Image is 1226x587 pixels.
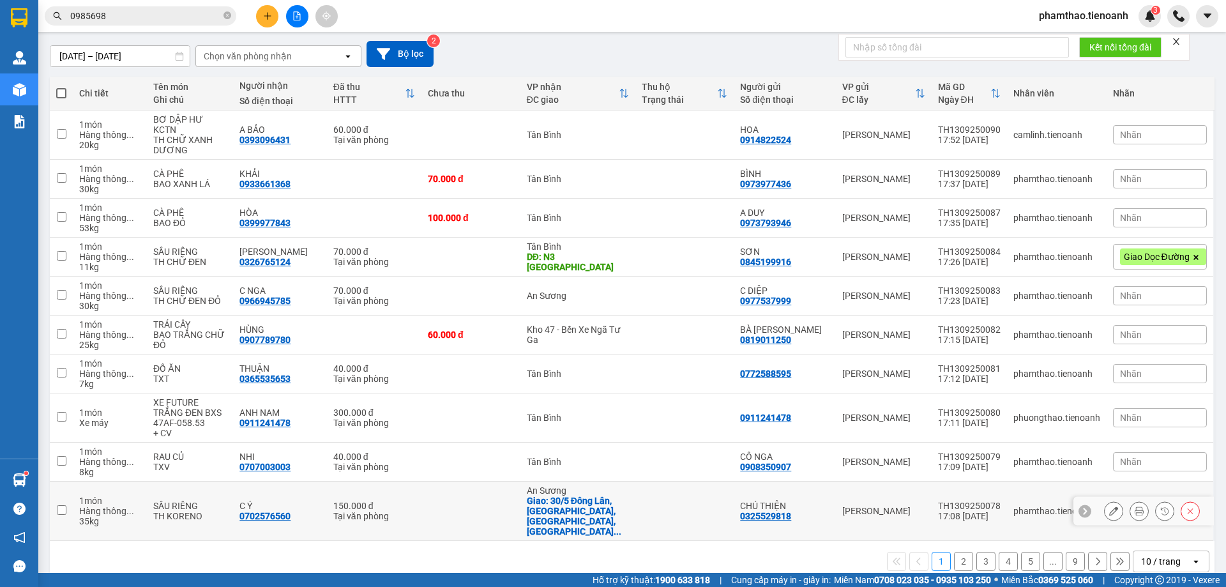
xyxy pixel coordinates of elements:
div: DĐ: N3 PHÚ HOÀ [527,252,629,272]
div: Tại văn phòng [333,296,415,306]
div: An Sương [527,291,629,301]
span: close-circle [223,10,231,22]
div: Chọn văn phòng nhận [204,50,292,63]
div: 25 kg [79,340,140,350]
div: 100.000 đ [428,213,514,223]
div: ĐC lấy [842,95,915,105]
button: 4 [999,552,1018,571]
div: 0966945785 [239,296,291,306]
div: BÀ ÁNH [740,324,829,335]
span: ... [126,457,134,467]
div: Tại văn phòng [333,374,415,384]
span: ... [126,369,134,379]
div: Tại văn phòng [333,462,415,472]
div: 17:11 [DATE] [938,418,1001,428]
div: Người gửi [740,82,829,92]
div: Tân Bình [527,130,629,140]
div: TH1309250089 [938,169,1001,179]
span: plus [263,11,272,20]
div: 17:26 [DATE] [938,257,1001,267]
img: solution-icon [13,115,26,128]
div: TXT [153,374,227,384]
div: Hàng thông thường [79,213,140,223]
input: Nhập số tổng đài [845,37,1069,57]
div: 150.000 đ [333,501,415,511]
span: Giao Dọc Đường [1124,251,1190,263]
img: warehouse-icon [13,51,26,65]
div: TXV [153,462,227,472]
div: RAU CỦ [153,452,227,462]
div: A DUY [740,208,829,218]
div: phamthao.tienoanh [1013,252,1100,262]
img: logo [5,8,37,40]
div: 0399977843 [239,218,291,228]
span: ... [126,174,134,184]
img: warehouse-icon [13,473,26,487]
div: An Sương [527,485,629,496]
span: ĐT:0905 22 58 58 [5,77,52,84]
div: SẦU RIÊNG [153,247,227,257]
div: TH1309250084 [938,247,1001,257]
div: ĐC giao [527,95,619,105]
span: close [1172,37,1181,46]
span: ĐC: 804 Song Hành, XLHN, P Hiệp Phú Q9 [97,61,179,74]
div: TH1309250090 [938,125,1001,135]
div: 1 món [79,119,140,130]
div: C DIỆP [740,286,829,296]
div: 35 kg [79,516,140,526]
div: XE FUTURE TRẮNG ĐEN BXS 47AF-058.53 [153,397,227,428]
span: ĐC: Ngã 3 Easim ,[GEOGRAPHIC_DATA] [5,61,69,74]
div: 20 kg [79,140,140,150]
div: 40.000 đ [333,452,415,462]
div: Ghi chú [153,95,227,105]
div: Người nhận [239,80,320,91]
div: Số điện thoại [740,95,829,105]
span: caret-down [1202,10,1213,22]
div: 17:15 [DATE] [938,335,1001,345]
div: A BẢO [239,125,320,135]
div: [PERSON_NAME] [842,369,925,379]
span: notification [13,531,26,544]
div: Tại văn phòng [333,257,415,267]
button: plus [256,5,278,27]
span: Nhãn [1120,291,1142,301]
span: ... [126,213,134,223]
div: 0933661368 [239,179,291,189]
div: Hàng thông thường [79,252,140,262]
div: 30 kg [79,301,140,311]
div: BƠ DẬP HƯ KCTN [153,114,227,135]
div: Tân Bình [527,174,629,184]
div: C NGA [239,286,320,296]
div: THUẬN [239,363,320,374]
div: ĐỒ ĂN [153,363,227,374]
div: C HUYỀN [239,247,320,257]
div: phamthao.tienoanh [1013,457,1100,467]
strong: 0708 023 035 - 0935 103 250 [874,575,991,585]
img: logo-vxr [11,8,27,27]
div: Tại văn phòng [333,511,415,521]
div: Tân Bình [527,369,629,379]
span: 3 [1153,6,1158,15]
div: 1 món [79,164,140,174]
th: Toggle SortBy [635,77,734,111]
div: TRÁI CÂY [153,319,227,330]
input: Select a date range. [50,46,190,66]
span: ... [126,506,134,516]
div: [PERSON_NAME] [842,130,925,140]
div: Nhãn [1113,88,1207,98]
div: BAO ĐỎ [153,218,227,228]
div: 17:23 [DATE] [938,296,1001,306]
svg: open [1191,556,1201,567]
div: 17:12 [DATE] [938,374,1001,384]
th: Toggle SortBy [520,77,635,111]
div: 0914822524 [740,135,791,145]
span: ... [126,330,134,340]
span: ⚪️ [994,577,998,583]
th: Toggle SortBy [836,77,932,111]
div: phamthao.tienoanh [1013,369,1100,379]
strong: NHẬN HÀNG NHANH - GIAO TỐC HÀNH [50,21,177,29]
span: VP Gửi: [PERSON_NAME] [5,49,79,56]
span: | [1103,573,1105,587]
div: [PERSON_NAME] [842,330,925,340]
div: 70.000 đ [428,174,514,184]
